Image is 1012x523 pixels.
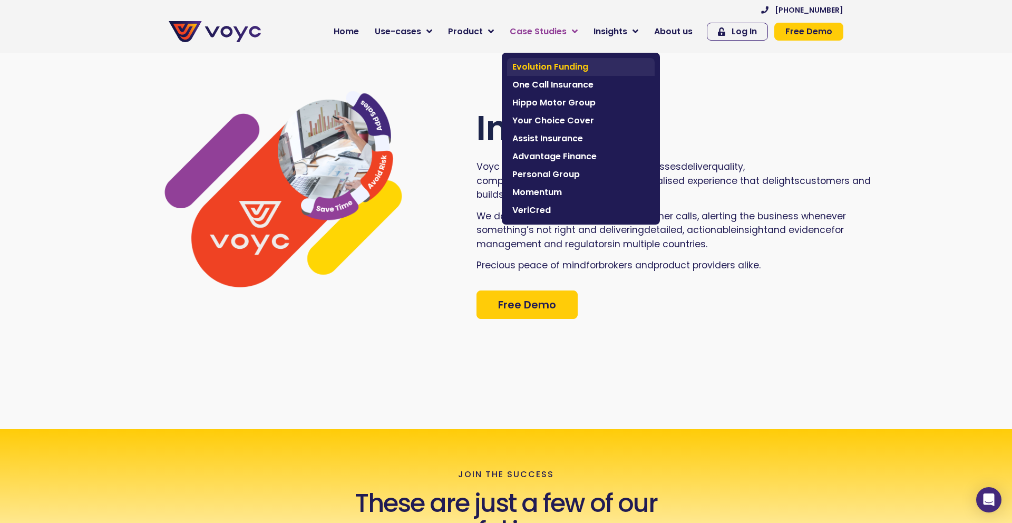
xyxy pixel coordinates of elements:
span: customer [800,175,844,187]
div: Open Intercom Messenger [976,487,1001,512]
span: for management and regulator [476,224,844,250]
span: ering [621,224,644,236]
a: About us [646,21,700,42]
a: Free Demo [476,290,578,319]
span: Free Demo [498,299,556,310]
span: VeriCred [512,204,649,217]
a: Insights [586,21,646,42]
a: Product [440,21,502,42]
a: Personal Group [507,166,655,183]
span: es [670,160,681,173]
span: s [607,238,612,250]
a: One Call Insurance [507,76,655,94]
span: [PHONE_NUMBER] [775,6,843,14]
span: Assist Insurance [512,132,649,145]
a: Your Choice Cover [507,112,655,130]
span: quality [712,160,743,173]
a: VeriCred [507,201,655,219]
span: P [476,259,482,272]
span: all [682,210,692,222]
span: s alike. [730,259,761,272]
span: Insights [593,25,627,38]
a: Assist Insurance [507,130,655,148]
span: Case Studies [510,25,567,38]
a: Momentum [507,183,655,201]
span: product provider [654,259,730,272]
span: brokers and [599,259,654,272]
span: in multiple countries. [612,238,707,250]
span: Evolution Funding [512,61,649,73]
span: Log In [732,27,757,36]
span: Use-cases [375,25,421,38]
span: and evidence [767,224,831,236]
a: Hippo Motor Group [507,94,655,112]
span: Home [334,25,359,38]
span: insight [736,224,767,236]
span: Voyc helps successful [476,160,580,173]
a: Case Studies [502,21,586,42]
a: Advantage Finance [507,148,655,166]
span: Personal Group [512,168,649,181]
a: [PHONE_NUMBER] [761,6,843,14]
span: recious peace of mind [482,259,586,272]
span: a personalised experience [616,175,737,187]
span: Hippo Motor Group [512,96,649,109]
img: voyc-full-logo [169,21,261,42]
h2: Insurance [476,108,881,149]
span: Momentum [512,186,649,199]
span: Product [448,25,483,38]
span: that delights [740,175,800,187]
span: for [586,259,599,272]
span: detailed, actionable [644,224,736,236]
span: deliver [681,160,712,173]
a: Use-cases [367,21,440,42]
a: Log In [707,23,768,41]
span: Your Choice Cover [512,114,649,127]
a: Home [326,21,367,42]
a: Free Demo [774,23,843,41]
a: Evolution Funding [507,58,655,76]
span: We do [476,210,506,222]
span: Free Demo [785,27,832,36]
span: Advantage Finance [512,150,649,163]
span: About us [654,25,693,38]
span: One Call Insurance [512,79,649,91]
p: join the success [458,470,554,479]
span: s and builds their loyalty [476,175,871,201]
span: , compliant [476,160,745,187]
